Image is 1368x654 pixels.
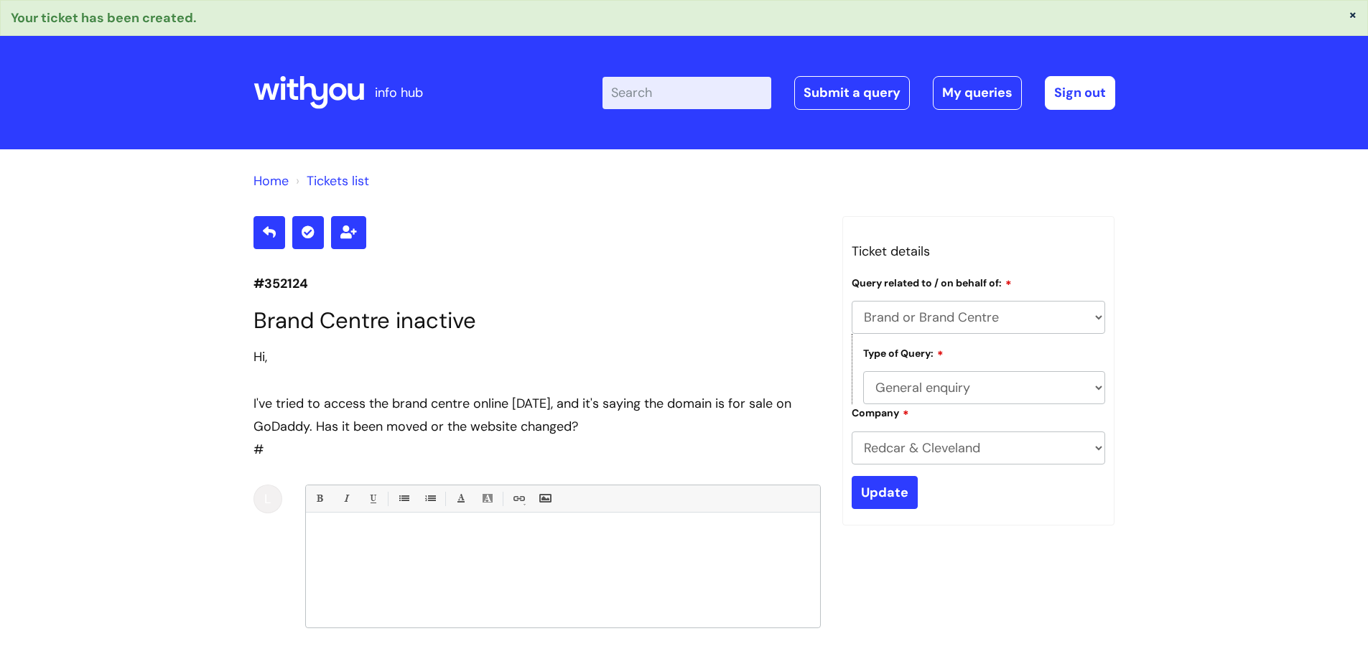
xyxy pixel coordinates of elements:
[852,240,1106,263] h3: Ticket details
[421,490,439,508] a: 1. Ordered List (Ctrl-Shift-8)
[253,272,821,295] p: #352124
[602,76,1115,109] div: | -
[310,490,328,508] a: Bold (Ctrl-B)
[509,490,527,508] a: Link
[253,345,821,368] div: Hi,
[253,392,821,439] div: I've tried to access the brand centre online [DATE], and it's saying the domain is for sale on Go...
[852,476,918,509] input: Update
[307,172,369,190] a: Tickets list
[852,275,1012,289] label: Query related to / on behalf of:
[253,169,289,192] li: Solution home
[478,490,496,508] a: Back Color
[794,76,910,109] a: Submit a query
[602,77,771,108] input: Search
[253,485,282,513] div: L
[253,345,821,462] div: #
[363,490,381,508] a: Underline(Ctrl-U)
[253,172,289,190] a: Home
[1349,8,1357,21] button: ×
[452,490,470,508] a: Font Color
[933,76,1022,109] a: My queries
[536,490,554,508] a: Insert Image...
[394,490,412,508] a: • Unordered List (Ctrl-Shift-7)
[292,169,369,192] li: Tickets list
[863,345,944,360] label: Type of Query:
[337,490,355,508] a: Italic (Ctrl-I)
[253,307,821,334] h1: Brand Centre inactive
[852,405,909,419] label: Company
[1045,76,1115,109] a: Sign out
[375,81,423,104] p: info hub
